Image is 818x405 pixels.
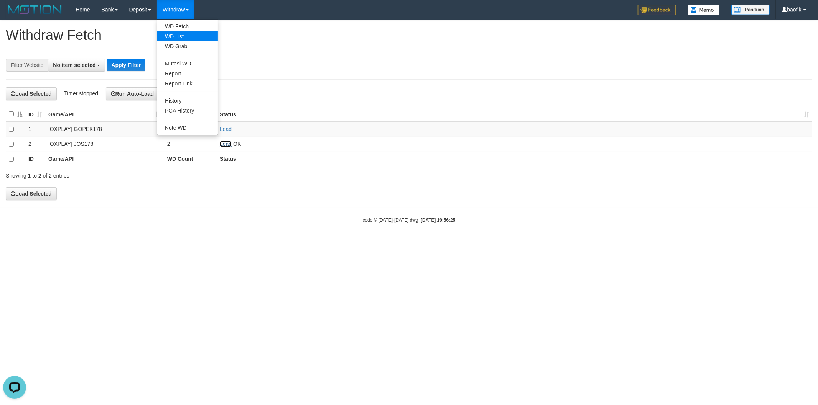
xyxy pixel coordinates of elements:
[157,96,218,106] a: History
[638,5,676,15] img: Feedback.jpg
[6,4,64,15] img: MOTION_logo.png
[106,87,159,100] button: Run Auto-Load
[157,78,218,88] a: Report Link
[53,62,95,68] span: No item selected
[688,5,720,15] img: Button%20Memo.svg
[6,59,48,72] div: Filter Website
[157,106,218,116] a: PGA History
[6,87,57,100] button: Load Selected
[157,123,218,133] a: Note WD
[25,107,45,122] th: ID: activate to sort column ascending
[421,217,455,223] strong: [DATE] 19:56:25
[157,69,218,78] a: Report
[731,5,770,15] img: panduan.png
[25,152,45,166] th: ID
[25,137,45,152] td: 2
[217,152,812,166] th: Status
[45,152,164,166] th: Game/API
[6,169,335,180] div: Showing 1 to 2 of 2 entries
[157,41,218,51] a: WD Grab
[164,152,217,166] th: WD Count
[220,126,232,132] a: Load
[25,122,45,137] td: 1
[157,21,218,31] a: WD Fetch
[157,31,218,41] a: WD List
[6,187,57,200] button: Load Selected
[157,59,218,69] a: Mutasi WD
[167,141,170,147] span: 2
[48,59,105,72] button: No item selected
[6,28,812,43] h1: Withdraw Fetch
[217,107,812,122] th: Status: activate to sort column ascending
[107,59,145,71] button: Apply Filter
[45,137,164,152] td: [OXPLAY] JOS178
[220,141,232,147] a: Load
[45,122,164,137] td: [OXPLAY] GOPEK178
[45,107,164,122] th: Game/API: activate to sort column ascending
[233,141,241,147] span: OK
[64,90,98,96] span: Timer stopped
[363,217,456,223] small: code © [DATE]-[DATE] dwg |
[3,3,26,26] button: Open LiveChat chat widget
